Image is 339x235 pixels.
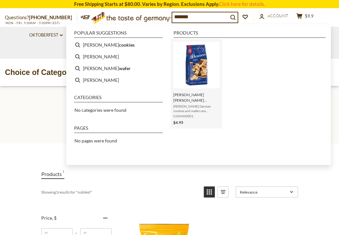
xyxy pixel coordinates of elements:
li: Popular suggestions [74,31,163,38]
a: Account [259,12,288,20]
li: freitag desiree [72,74,165,86]
a: View list mode [217,186,228,198]
li: Products [174,31,326,38]
span: COHAN0001 [173,114,220,118]
span: $9.9 [305,13,314,19]
a: [PHONE_NUMBER] [29,14,72,20]
li: Pages [74,126,163,133]
li: Hans Freitag Desiree Wafer Assortment 14 oz [171,39,222,128]
a: Oktoberfest [29,32,63,39]
li: desiree cookies [72,39,165,51]
a: View Products Tab [41,169,64,179]
h1: Search results [20,116,319,130]
span: 1 [62,169,64,178]
a: Hans Freitag Desiree Wafer Assortment[PERSON_NAME] [PERSON_NAME] Assortment 14 oz[PERSON_NAME] Ge... [173,42,220,126]
b: 1 [56,190,58,195]
b: wafer [119,65,131,72]
span: Account [267,13,288,18]
a: Sort options [236,186,298,198]
p: Questions? [5,13,77,22]
li: Categories [74,95,163,102]
span: $4.95 [173,120,183,125]
a: View grid mode [204,186,215,198]
span: No pages were found [74,138,117,143]
a: Click here for details. [219,1,265,7]
div: Showing results for " " [41,186,199,198]
button: $9.9 [295,13,315,21]
span: , $ [52,215,57,221]
img: Hans Freitag Desiree Wafer Assortment [173,42,220,88]
li: desiree wafer [72,63,165,74]
div: Instant Search Results [66,24,331,165]
span: Price [41,215,57,221]
span: [PERSON_NAME] German cookies and wafers are European favorites and top sellers in [GEOGRAPHIC_DAT... [173,104,220,113]
li: desiree [72,51,165,63]
span: [PERSON_NAME] [PERSON_NAME] Assortment 14 oz [173,92,220,103]
b: cookies [119,41,135,49]
span: MON - FRI, 9:00AM - 5:00PM (EST) [5,21,60,25]
span: Relevance [240,190,288,195]
span: No categories were found [74,107,126,113]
